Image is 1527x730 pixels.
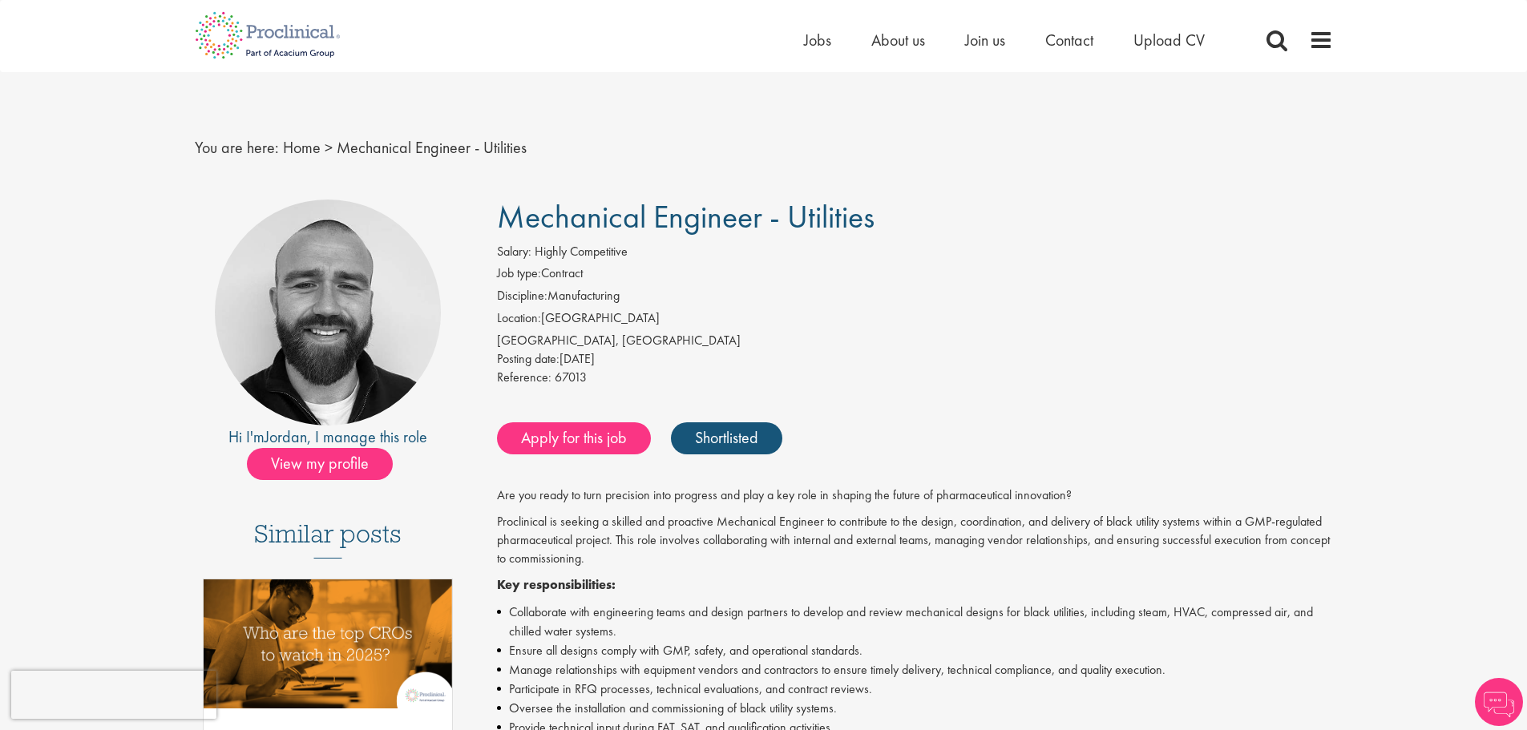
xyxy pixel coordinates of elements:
[215,200,441,425] img: imeage of recruiter Jordan Kiely
[247,451,409,472] a: View my profile
[965,30,1005,50] a: Join us
[497,264,541,283] label: Job type:
[871,30,925,50] a: About us
[337,137,527,158] span: Mechanical Engineer - Utilities
[247,448,393,480] span: View my profile
[497,660,1333,680] li: Manage relationships with equipment vendors and contractors to ensure timely delivery, technical ...
[497,350,1333,369] div: [DATE]
[497,680,1333,699] li: Participate in RFQ processes, technical evaluations, and contract reviews.
[265,426,307,447] a: Jordan
[204,579,453,721] a: Link to a post
[497,332,1333,350] div: [GEOGRAPHIC_DATA], [GEOGRAPHIC_DATA]
[497,603,1333,641] li: Collaborate with engineering teams and design partners to develop and review mechanical designs f...
[497,486,1333,505] p: Are you ready to turn precision into progress and play a key role in shaping the future of pharma...
[497,309,541,328] label: Location:
[195,425,462,449] div: Hi I'm , I manage this role
[497,287,1333,309] li: Manufacturing
[254,520,402,559] h3: Similar posts
[497,350,559,367] span: Posting date:
[497,699,1333,718] li: Oversee the installation and commissioning of black utility systems.
[497,513,1333,568] p: Proclinical is seeking a skilled and proactive Mechanical Engineer to contribute to the design, c...
[671,422,782,454] a: Shortlisted
[497,196,875,237] span: Mechanical Engineer - Utilities
[535,243,628,260] span: Highly Competitive
[804,30,831,50] a: Jobs
[1475,678,1523,726] img: Chatbot
[497,243,531,261] label: Salary:
[497,641,1333,660] li: Ensure all designs comply with GMP, safety, and operational standards.
[497,576,616,593] strong: Key responsibilities:
[283,137,321,158] a: breadcrumb link
[497,287,547,305] label: Discipline:
[325,137,333,158] span: >
[195,137,279,158] span: You are here:
[11,671,216,719] iframe: reCAPTCHA
[497,309,1333,332] li: [GEOGRAPHIC_DATA]
[555,369,587,385] span: 67013
[204,579,453,708] img: Top 10 CROs 2025 | Proclinical
[497,369,551,387] label: Reference:
[1133,30,1205,50] a: Upload CV
[497,264,1333,287] li: Contract
[1045,30,1093,50] a: Contact
[497,422,651,454] a: Apply for this job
